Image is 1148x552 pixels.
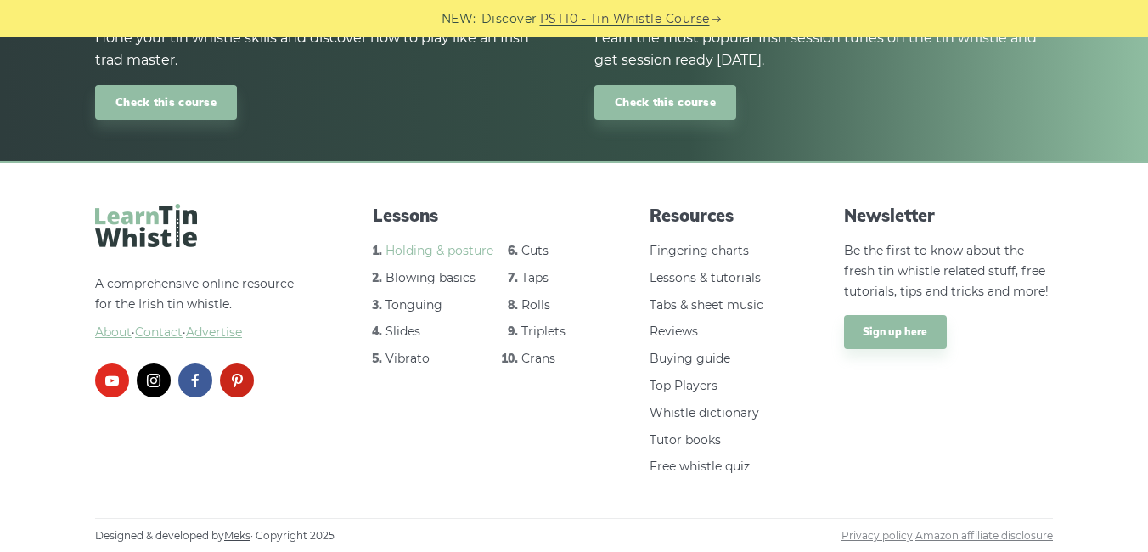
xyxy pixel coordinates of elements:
span: · [841,527,1053,544]
span: Contact [135,324,183,340]
a: pinterest [220,363,254,397]
div: Learn the most popular Irish session tunes on the tin whistle and get session ready [DATE]. [594,27,1053,71]
span: Discover [481,9,537,29]
a: facebook [178,363,212,397]
a: Slides [385,324,420,339]
a: Vibrato [385,351,430,366]
span: Advertise [186,324,242,340]
span: NEW: [442,9,476,29]
a: Taps [521,270,549,285]
a: Sign up here [844,315,947,349]
a: Tonguing [385,297,442,313]
a: Holding & posture [385,243,493,258]
a: Crans [521,351,555,366]
a: Check this course [594,85,736,120]
a: Free whistle quiz [650,459,750,474]
a: Privacy policy [841,529,913,542]
a: Contact·Advertise [135,324,242,340]
a: Cuts [521,243,549,258]
span: Lessons [373,204,582,228]
a: Fingering charts [650,243,749,258]
span: Newsletter [844,204,1053,228]
a: Blowing basics [385,270,476,285]
a: Rolls [521,297,550,313]
a: Top Players [650,378,717,393]
a: Tabs & sheet music [650,297,763,313]
a: About [95,324,132,340]
a: Amazon affiliate disclosure [915,529,1053,542]
a: Whistle dictionary [650,405,759,420]
span: · [95,323,304,343]
span: Designed & developed by · Copyright 2025 [95,527,335,544]
a: Triplets [521,324,566,339]
p: Be the first to know about the fresh tin whistle related stuff, free tutorials, tips and tricks a... [844,241,1053,301]
a: Tutor books [650,432,721,448]
div: Hone your tin whistle skills and discover how to play like an Irish trad master. [95,27,554,71]
a: Meks [224,529,250,542]
a: Buying guide [650,351,730,366]
a: Reviews [650,324,698,339]
span: Resources [650,204,775,228]
p: A comprehensive online resource for the Irish tin whistle. [95,274,304,343]
img: LearnTinWhistle.com [95,204,197,247]
a: instagram [137,363,171,397]
a: Lessons & tutorials [650,270,761,285]
a: PST10 - Tin Whistle Course [540,9,710,29]
a: youtube [95,363,129,397]
a: Check this course [95,85,237,120]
